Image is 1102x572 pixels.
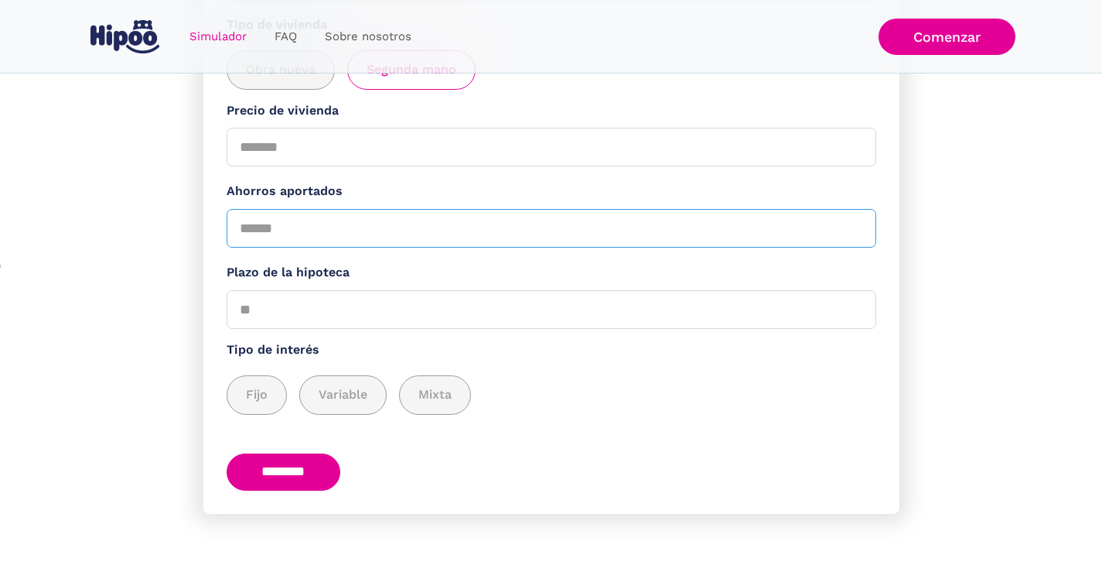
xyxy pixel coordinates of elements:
a: Sobre nosotros [311,22,425,52]
a: Simulador [176,22,261,52]
span: Mixta [418,385,452,405]
a: home [87,14,163,60]
div: add_description_here [227,375,876,415]
label: Ahorros aportados [227,182,876,201]
a: FAQ [261,22,311,52]
label: Precio de vivienda [227,101,876,121]
span: Variable [319,385,367,405]
a: Comenzar [879,19,1015,55]
span: Fijo [246,385,268,405]
label: Tipo de interés [227,341,876,360]
label: Plazo de la hipoteca [227,263,876,283]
